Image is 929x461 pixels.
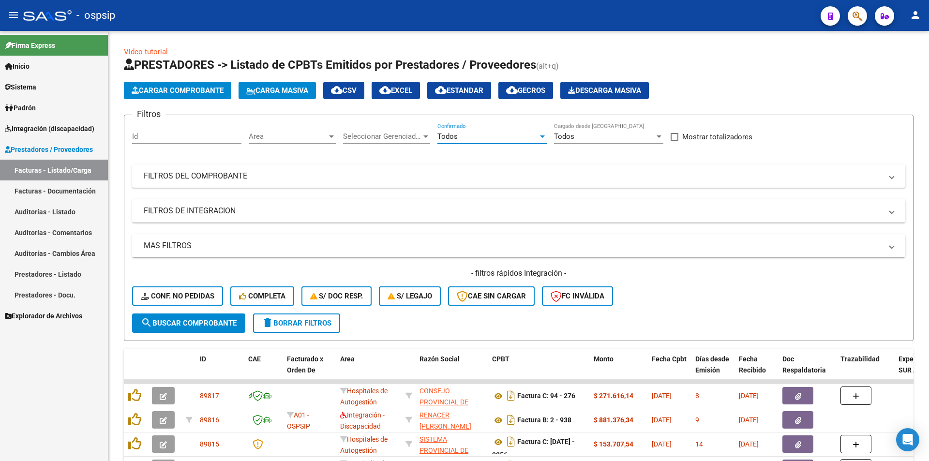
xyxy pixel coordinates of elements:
button: Carga Masiva [239,82,316,99]
span: Fecha Recibido [739,355,766,374]
span: [DATE] [739,392,759,400]
span: Hospitales de Autogestión [340,387,388,406]
datatable-header-cell: Facturado x Orden De [283,349,336,391]
span: Facturado x Orden De [287,355,323,374]
button: Estandar [427,82,491,99]
span: S/ legajo [388,292,432,300]
span: FC Inválida [551,292,604,300]
mat-expansion-panel-header: FILTROS DEL COMPROBANTE [132,164,905,188]
button: EXCEL [372,82,420,99]
button: Completa [230,286,294,306]
span: Seleccionar Gerenciador [343,132,421,141]
span: (alt+q) [536,61,559,71]
span: Completa [239,292,285,300]
button: S/ Doc Resp. [301,286,372,306]
span: RENACER [PERSON_NAME] SRL [420,411,471,441]
span: CONSEJO PROVINCIAL DE SALUD PUBLICA PCIADE RIO NEGRO [420,387,479,428]
mat-panel-title: FILTROS DEL COMPROBANTE [144,171,882,181]
span: CPBT [492,355,509,363]
div: Open Intercom Messenger [896,428,919,451]
span: 9 [695,416,699,424]
span: [DATE] [739,440,759,448]
span: Explorador de Archivos [5,311,82,321]
span: CAE SIN CARGAR [457,292,526,300]
button: CAE SIN CARGAR [448,286,535,306]
mat-panel-title: MAS FILTROS [144,240,882,251]
span: Trazabilidad [840,355,880,363]
span: 14 [695,440,703,448]
mat-icon: cloud_download [379,84,391,96]
strong: Factura C: 94 - 276 [517,392,575,400]
h3: Filtros [132,107,165,121]
button: Gecros [498,82,553,99]
span: Carga Masiva [246,86,308,95]
span: ID [200,355,206,363]
span: [DATE] [652,392,672,400]
span: Conf. no pedidas [141,292,214,300]
button: Borrar Filtros [253,313,340,333]
span: 89816 [200,416,219,424]
button: Cargar Comprobante [124,82,231,99]
span: Integración (discapacidad) [5,123,94,134]
datatable-header-cell: Trazabilidad [837,349,895,391]
mat-expansion-panel-header: MAS FILTROS [132,234,905,257]
datatable-header-cell: Area [336,349,402,391]
span: [DATE] [652,416,672,424]
span: Buscar Comprobante [141,319,237,327]
span: Monto [594,355,614,363]
span: A01 - OSPSIP [287,411,310,430]
div: 30714338370 [420,410,484,430]
datatable-header-cell: CPBT [488,349,590,391]
button: Buscar Comprobante [132,313,245,333]
span: Sistema [5,82,36,92]
span: PRESTADORES -> Listado de CPBTs Emitidos por Prestadores / Proveedores [124,58,536,72]
strong: $ 153.707,54 [594,440,633,448]
span: CAE [248,355,261,363]
span: Doc Respaldatoria [782,355,826,374]
span: Gecros [506,86,545,95]
span: 8 [695,392,699,400]
datatable-header-cell: CAE [244,349,283,391]
button: Descarga Masiva [560,82,649,99]
span: Cargar Comprobante [132,86,224,95]
mat-panel-title: FILTROS DE INTEGRACION [144,206,882,216]
mat-icon: cloud_download [506,84,518,96]
span: Prestadores / Proveedores [5,144,93,155]
mat-icon: cloud_download [331,84,343,96]
mat-expansion-panel-header: FILTROS DE INTEGRACION [132,199,905,223]
span: Firma Express [5,40,55,51]
strong: $ 881.376,34 [594,416,633,424]
mat-icon: menu [8,9,19,21]
span: EXCEL [379,86,412,95]
span: S/ Doc Resp. [310,292,363,300]
span: Mostrar totalizadores [682,131,752,143]
mat-icon: person [910,9,921,21]
span: Area [340,355,355,363]
span: CSV [331,86,357,95]
span: Estandar [435,86,483,95]
span: Integración - Discapacidad [340,411,385,430]
button: S/ legajo [379,286,441,306]
span: Inicio [5,61,30,72]
datatable-header-cell: Días desde Emisión [691,349,735,391]
i: Descargar documento [505,434,517,449]
button: Conf. no pedidas [132,286,223,306]
button: CSV [323,82,364,99]
datatable-header-cell: Fecha Recibido [735,349,779,391]
div: 30691822849 [420,434,484,454]
span: Borrar Filtros [262,319,331,327]
strong: Factura C: [DATE] - 3256 [492,438,575,459]
span: Todos [554,132,574,141]
mat-icon: search [141,317,152,328]
h4: - filtros rápidos Integración - [132,268,905,279]
datatable-header-cell: Razón Social [416,349,488,391]
button: FC Inválida [542,286,613,306]
span: Padrón [5,103,36,113]
strong: $ 271.616,14 [594,392,633,400]
i: Descargar documento [505,412,517,428]
i: Descargar documento [505,388,517,403]
span: Hospitales de Autogestión [340,435,388,454]
div: 30643258737 [420,386,484,406]
mat-icon: cloud_download [435,84,447,96]
span: 89817 [200,392,219,400]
